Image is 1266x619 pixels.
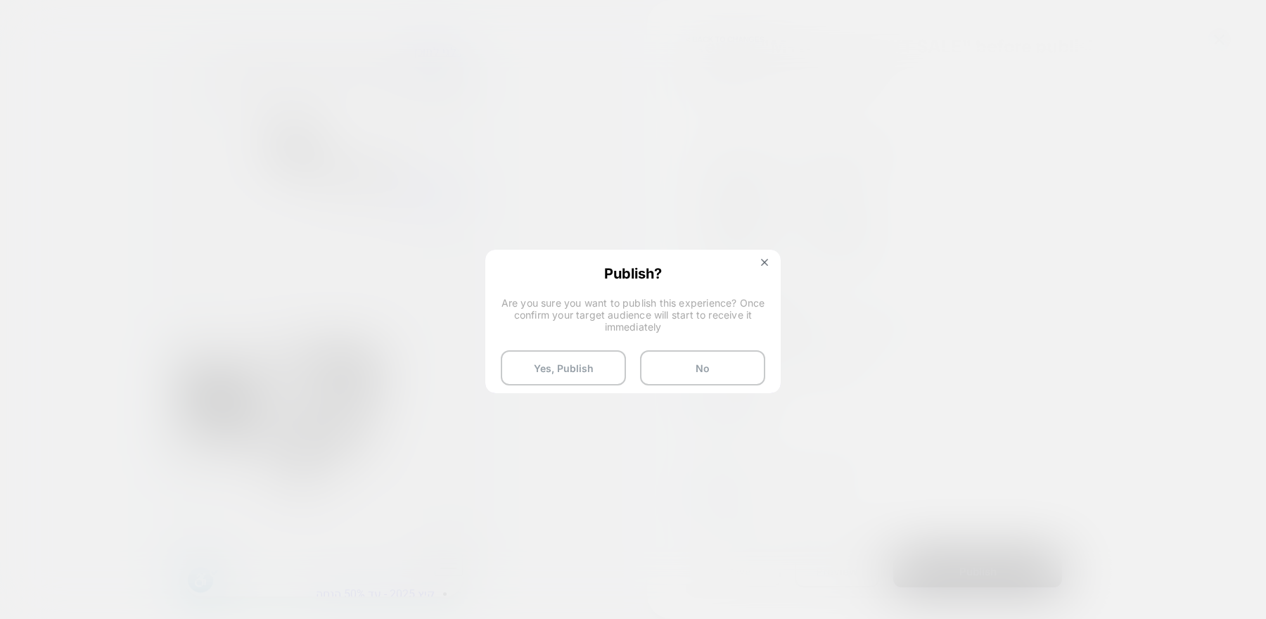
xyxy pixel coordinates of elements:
button: סרגל נגישות [4,522,36,552]
img: close [761,259,768,266]
span: Publish? [501,265,765,279]
a: קיץ 2025 - עד 50% הנחה [132,542,250,556]
span: Cala Fashion [213,143,279,156]
button: No [640,350,765,385]
span: Are you sure you want to publish this experience? Once confirm your target audience will start to... [501,297,765,333]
